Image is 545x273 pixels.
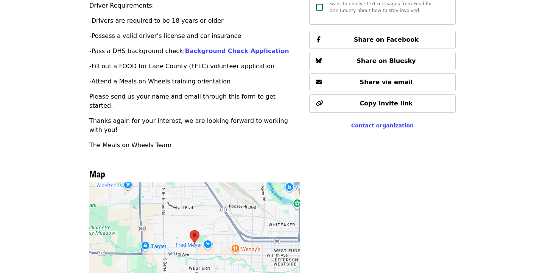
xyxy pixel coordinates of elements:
[89,16,300,25] p: -Drivers are required to be 18 years or older
[351,122,414,129] a: Contact organization
[89,47,300,56] p: -Pass a DHS background check:
[309,52,456,70] button: Share on Bluesky
[354,36,419,43] span: Share on Facebook
[89,31,300,41] p: -Possess a valid driver’s license and car insurance
[89,1,300,10] p: Driver Requirements:
[309,31,456,49] button: Share on Facebook
[89,62,300,71] p: -Fill out a FOOD for Lane County (FFLC) volunteer application
[89,141,300,150] p: The Meals on Wheels Team
[89,77,300,86] p: -Attend a Meals on Wheels training orientation
[185,47,289,55] a: Background Check Application
[360,100,413,107] span: Copy invite link
[89,116,300,135] p: Thanks again for your interest, we are looking forward to working with you!
[309,94,456,113] button: Copy invite link
[327,1,432,13] span: I want to receive text messages from Food for Lane County about how to stay involved.
[360,78,413,86] span: Share via email
[89,92,300,110] p: Please send us your name and email through this form to get started.
[309,73,456,91] button: Share via email
[357,57,416,64] span: Share on Bluesky
[89,167,105,180] span: Map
